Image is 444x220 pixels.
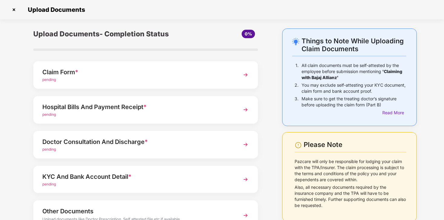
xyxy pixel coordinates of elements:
[42,112,56,117] span: pending
[42,206,232,216] div: Other Documents
[245,31,252,36] span: 0%
[42,77,56,82] span: pending
[302,82,406,94] p: You may exclude self-attesting your KYC document, claim form and bank account proof.
[42,67,232,77] div: Claim Form
[240,69,251,80] img: svg+xml;base64,PHN2ZyBpZD0iTmV4dCIgeG1sbnM9Imh0dHA6Ly93d3cudzMub3JnLzIwMDAvc3ZnIiB3aWR0aD0iMzYiIG...
[240,174,251,185] img: svg+xml;base64,PHN2ZyBpZD0iTmV4dCIgeG1sbnM9Imh0dHA6Ly93d3cudzMub3JnLzIwMDAvc3ZnIiB3aWR0aD0iMzYiIG...
[42,172,232,182] div: KYC And Bank Account Detail
[240,139,251,150] img: svg+xml;base64,PHN2ZyBpZD0iTmV4dCIgeG1sbnM9Imh0dHA6Ly93d3cudzMub3JnLzIwMDAvc3ZnIiB3aWR0aD0iMzYiIG...
[382,109,406,116] div: Read More
[9,5,19,15] img: svg+xml;base64,PHN2ZyBpZD0iQ3Jvc3MtMzJ4MzIiIHhtbG5zPSJodHRwOi8vd3d3LnczLm9yZy8yMDAwL3N2ZyIgd2lkdG...
[240,104,251,115] img: svg+xml;base64,PHN2ZyBpZD0iTmV4dCIgeG1sbnM9Imh0dHA6Ly93d3cudzMub3JnLzIwMDAvc3ZnIiB3aWR0aD0iMzYiIG...
[295,158,406,183] p: Pazcare will only be responsible for lodging your claim with the TPA/Insurer. The claim processin...
[295,62,299,81] p: 1.
[302,62,406,81] p: All claim documents must be self-attested by the employee before submission mentioning
[295,142,302,149] img: svg+xml;base64,PHN2ZyBpZD0iV2FybmluZ18tXzI0eDI0IiBkYXRhLW5hbWU9Ildhcm5pbmcgLSAyNHgyNCIgeG1sbnM9Im...
[42,182,56,186] span: pending
[42,147,56,152] span: pending
[292,38,299,45] img: svg+xml;base64,PHN2ZyB4bWxucz0iaHR0cDovL3d3dy53My5vcmcvMjAwMC9zdmciIHdpZHRoPSIyNC4wOTMiIGhlaWdodD...
[42,137,232,147] div: Doctor Consultation And Discharge
[295,82,299,94] p: 2.
[22,6,88,13] span: Upload Documents
[295,96,299,108] p: 3.
[42,102,232,112] div: Hospital Bills And Payment Receipt
[302,96,406,108] p: Make sure to get the treating doctor’s signature before uploading the claim form (Part B)
[295,184,406,208] p: Also, all necessary documents required by the insurance company and the TPA will have to be furni...
[302,37,406,53] div: Things to Note While Uploading Claim Documents
[304,141,406,149] div: Please Note
[33,28,183,39] div: Upload Documents- Completion Status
